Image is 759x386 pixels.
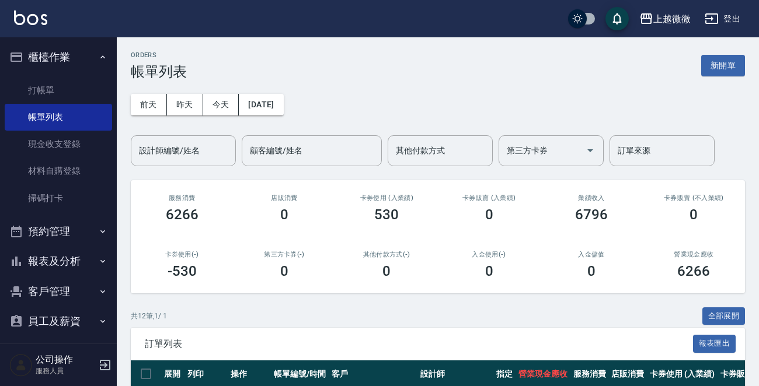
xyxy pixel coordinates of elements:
[701,55,745,76] button: 新開單
[247,251,321,258] h2: 第三方卡券(-)
[239,94,283,115] button: [DATE]
[5,131,112,157] a: 現金收支登錄
[145,194,219,202] h3: 服務消費
[635,7,695,31] button: 上越微微
[145,338,693,350] span: 訂單列表
[350,251,424,258] h2: 其他付款方式(-)
[382,263,391,279] h3: 0
[605,7,629,30] button: save
[653,12,691,26] div: 上越微微
[693,335,736,353] button: 報表匯出
[5,185,112,212] a: 掃碼打卡
[702,307,746,325] button: 全部展開
[131,94,167,115] button: 前天
[701,59,745,71] a: 新開單
[452,194,526,202] h2: 卡券販賣 (入業績)
[131,51,187,59] h2: ORDERS
[485,263,493,279] h3: 0
[5,246,112,276] button: 報表及分析
[36,366,95,376] p: 服務人員
[9,353,33,377] img: Person
[5,276,112,307] button: 客戶管理
[247,194,321,202] h2: 店販消費
[14,10,47,25] img: Logo
[700,8,745,30] button: 登出
[5,77,112,104] a: 打帳單
[452,251,526,258] h2: 入金使用(-)
[657,194,731,202] h2: 卡券販賣 (不入業績)
[374,206,399,223] h3: 530
[657,251,731,258] h2: 營業現金應收
[167,94,203,115] button: 昨天
[36,354,95,366] h5: 公司操作
[168,263,197,279] h3: -530
[485,206,493,223] h3: 0
[581,141,600,160] button: Open
[5,157,112,184] a: 材料自購登錄
[5,216,112,247] button: 預約管理
[145,251,219,258] h2: 卡券使用(-)
[131,64,187,80] h3: 帳單列表
[575,206,608,223] h3: 6796
[554,194,628,202] h2: 業績收入
[5,306,112,336] button: 員工及薪資
[5,42,112,72] button: 櫃檯作業
[5,336,112,367] button: 商品管理
[587,263,596,279] h3: 0
[693,338,736,349] a: 報表匯出
[350,194,424,202] h2: 卡券使用 (入業績)
[554,251,628,258] h2: 入金儲值
[280,206,288,223] h3: 0
[203,94,239,115] button: 今天
[166,206,199,223] h3: 6266
[280,263,288,279] h3: 0
[690,206,698,223] h3: 0
[677,263,710,279] h3: 6266
[5,104,112,131] a: 帳單列表
[131,311,167,321] p: 共 12 筆, 1 / 1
